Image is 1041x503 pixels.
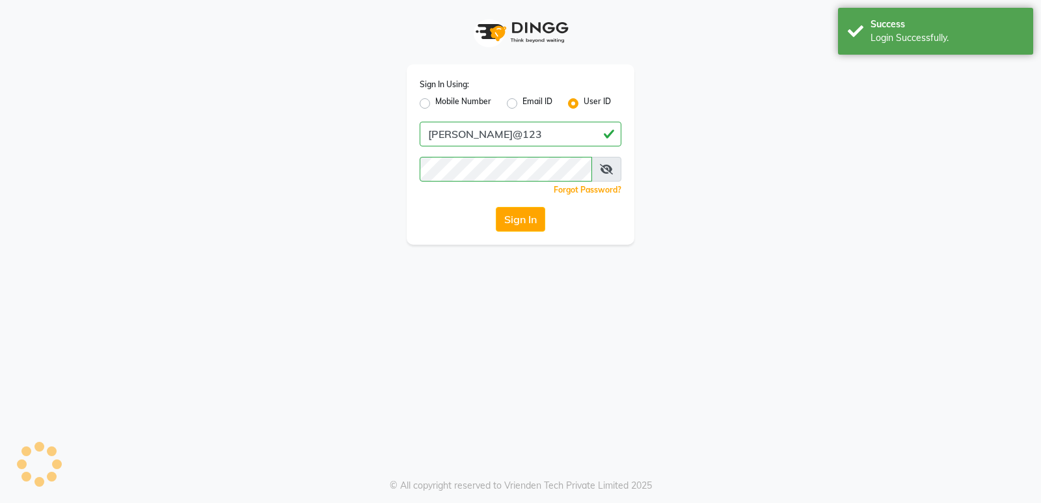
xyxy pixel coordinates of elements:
[420,157,592,182] input: Username
[554,185,621,195] a: Forgot Password?
[496,207,545,232] button: Sign In
[522,96,552,111] label: Email ID
[871,31,1023,45] div: Login Successfully.
[584,96,611,111] label: User ID
[435,96,491,111] label: Mobile Number
[871,18,1023,31] div: Success
[420,122,621,146] input: Username
[468,13,573,51] img: logo1.svg
[420,79,469,90] label: Sign In Using:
